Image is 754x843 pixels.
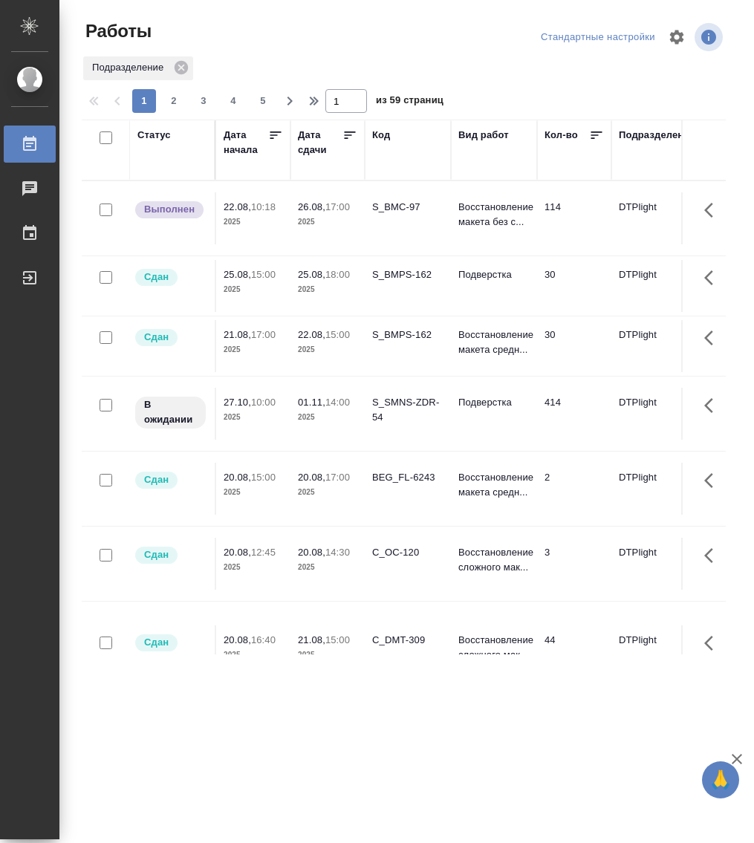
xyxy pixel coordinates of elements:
p: 2025 [224,560,283,575]
p: 22.08, [224,201,251,212]
span: 2 [162,94,186,108]
div: Менеджер проверил работу исполнителя, передает ее на следующий этап [134,470,207,490]
p: 20.08, [298,472,325,483]
div: Менеджер проверил работу исполнителя, передает ее на следующий этап [134,328,207,348]
button: 5 [251,89,275,113]
p: Сдан [144,635,169,650]
p: 17:00 [251,329,276,340]
p: 25.08, [224,269,251,280]
p: 15:00 [251,472,276,483]
td: 2 [537,463,611,515]
div: Менеджер проверил работу исполнителя, передает ее на следующий этап [134,267,207,287]
td: 44 [537,625,611,677]
p: Восстановление макета средн... [458,328,530,357]
div: Подразделение [83,56,193,80]
p: 10:00 [251,397,276,408]
p: Восстановление сложного мак... [458,545,530,575]
div: S_BMPS-162 [372,267,443,282]
button: 4 [221,89,245,113]
div: Подразделение [619,128,695,143]
p: 20.08, [224,634,251,645]
p: 2025 [298,648,357,663]
p: 21.08, [224,329,251,340]
div: Дата сдачи [298,128,342,157]
p: Восстановление сложного мак... [458,633,530,663]
button: Здесь прячутся важные кнопки [695,260,731,296]
td: DTPlight [611,320,698,372]
p: 2025 [224,485,283,500]
button: Здесь прячутся важные кнопки [695,463,731,498]
p: 17:00 [325,201,350,212]
p: Подверстка [458,395,530,410]
p: 01.11, [298,397,325,408]
td: DTPlight [611,192,698,244]
button: Здесь прячутся важные кнопки [695,192,731,228]
p: 12:45 [251,547,276,558]
p: Восстановление макета средн... [458,470,530,500]
p: 20.08, [298,547,325,558]
span: Посмотреть информацию [695,23,726,51]
p: 22.08, [298,329,325,340]
p: 20.08, [224,547,251,558]
td: 114 [537,192,611,244]
div: BEG_FL-6243 [372,470,443,485]
button: Здесь прячутся важные кнопки [695,625,731,661]
div: S_BMC-97 [372,200,443,215]
div: S_BMPS-162 [372,328,443,342]
p: 14:00 [325,397,350,408]
td: DTPlight [611,463,698,515]
p: 15:00 [325,634,350,645]
p: 18:00 [325,269,350,280]
div: Вид работ [458,128,509,143]
p: 27.10, [224,397,251,408]
p: 17:00 [325,472,350,483]
p: Сдан [144,330,169,345]
div: Менеджер проверил работу исполнителя, передает ее на следующий этап [134,545,207,565]
p: 2025 [298,560,357,575]
span: Работы [82,19,152,43]
p: 15:00 [325,329,350,340]
p: 2025 [224,342,283,357]
p: 2025 [298,410,357,425]
td: 414 [537,388,611,440]
p: Сдан [144,472,169,487]
td: DTPlight [611,260,698,312]
p: 2025 [298,215,357,230]
div: Код [372,128,390,143]
button: 🙏 [702,761,739,798]
p: 2025 [224,215,283,230]
p: Сдан [144,547,169,562]
span: 5 [251,94,275,108]
div: Исполнитель назначен, приступать к работе пока рано [134,395,207,430]
button: 3 [192,89,215,113]
td: DTPlight [611,538,698,590]
p: 20.08, [224,472,251,483]
span: из 59 страниц [376,91,443,113]
p: 2025 [224,410,283,425]
p: 14:30 [325,547,350,558]
p: 26.08, [298,201,325,212]
div: Дата начала [224,128,268,157]
p: 25.08, [298,269,325,280]
div: Менеджер проверил работу исполнителя, передает ее на следующий этап [134,633,207,653]
span: 3 [192,94,215,108]
span: 4 [221,94,245,108]
p: 2025 [224,282,283,297]
button: 2 [162,89,186,113]
p: Сдан [144,270,169,284]
p: 16:40 [251,634,276,645]
p: 2025 [298,282,357,297]
p: 15:00 [251,269,276,280]
p: 10:18 [251,201,276,212]
div: Статус [137,128,171,143]
p: Подразделение [92,60,169,75]
p: 21.08, [298,634,325,645]
p: 2025 [298,342,357,357]
td: 30 [537,320,611,372]
p: Восстановление макета без с... [458,200,530,230]
button: Здесь прячутся важные кнопки [695,538,731,573]
td: 3 [537,538,611,590]
div: S_SMNS-ZDR-54 [372,395,443,425]
p: Выполнен [144,202,195,217]
td: DTPlight [611,625,698,677]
